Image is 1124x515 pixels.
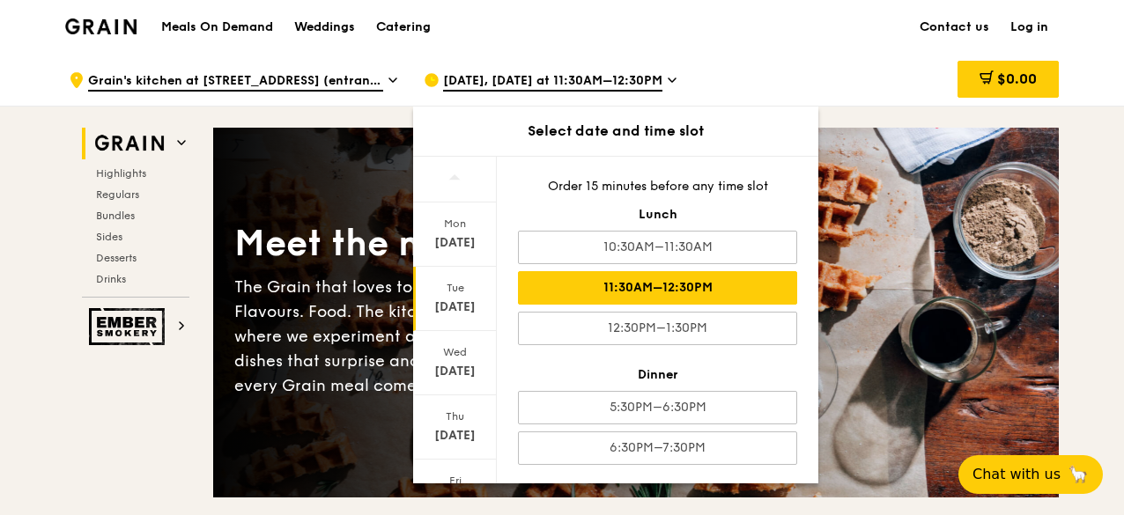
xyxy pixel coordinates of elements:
[1068,464,1089,485] span: 🦙
[366,1,441,54] a: Catering
[96,273,126,285] span: Drinks
[518,312,797,345] div: 12:30PM–1:30PM
[518,271,797,305] div: 11:30AM–12:30PM
[518,231,797,264] div: 10:30AM–11:30AM
[96,188,139,201] span: Regulars
[96,210,135,222] span: Bundles
[416,217,494,231] div: Mon
[161,18,273,36] h1: Meals On Demand
[416,345,494,359] div: Wed
[96,231,122,243] span: Sides
[294,1,355,54] div: Weddings
[1000,1,1059,54] a: Log in
[284,1,366,54] a: Weddings
[997,70,1037,87] span: $0.00
[376,1,431,54] div: Catering
[518,366,797,384] div: Dinner
[972,464,1061,485] span: Chat with us
[96,167,146,180] span: Highlights
[518,431,797,465] div: 6:30PM–7:30PM
[443,72,662,92] span: [DATE], [DATE] at 11:30AM–12:30PM
[416,363,494,380] div: [DATE]
[416,427,494,445] div: [DATE]
[416,474,494,488] div: Fri
[416,234,494,252] div: [DATE]
[234,275,636,398] div: The Grain that loves to play. With ingredients. Flavours. Food. The kitchen is our happy place, w...
[89,128,170,159] img: Grain web logo
[96,252,137,264] span: Desserts
[518,178,797,195] div: Order 15 minutes before any time slot
[909,1,1000,54] a: Contact us
[416,409,494,423] div: Thu
[416,298,494,316] div: [DATE]
[413,121,818,142] div: Select date and time slot
[416,281,494,295] div: Tue
[88,72,383,92] span: Grain's kitchen at [STREET_ADDRESS] (entrance along [PERSON_NAME][GEOGRAPHIC_DATA])
[65,18,137,34] img: Grain
[89,308,170,345] img: Ember Smokery web logo
[234,220,636,268] div: Meet the new Grain
[518,391,797,424] div: 5:30PM–6:30PM
[518,206,797,224] div: Lunch
[958,455,1103,494] button: Chat with us🦙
